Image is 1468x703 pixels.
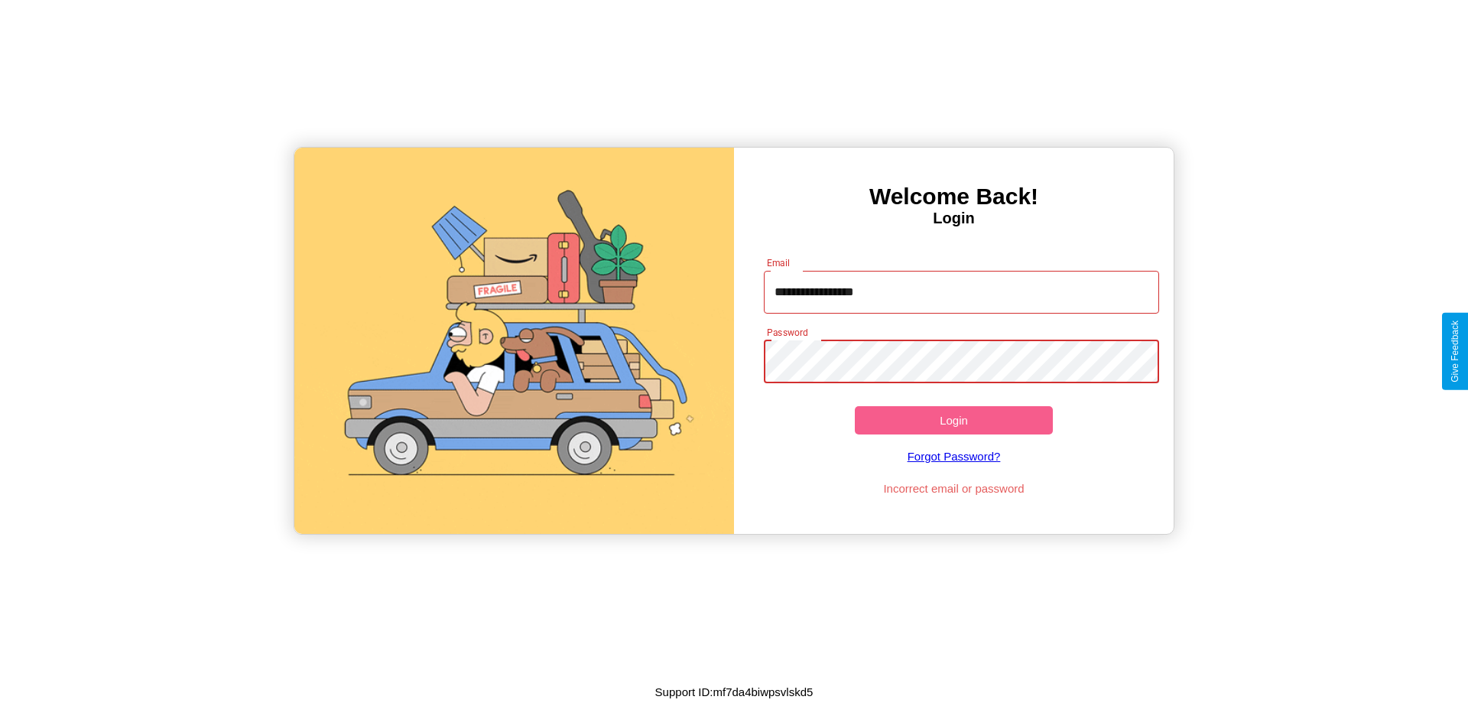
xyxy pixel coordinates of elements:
[756,434,1152,478] a: Forgot Password?
[294,148,734,534] img: gif
[734,210,1174,227] h4: Login
[756,478,1152,499] p: Incorrect email or password
[1450,321,1460,382] div: Give Feedback
[855,406,1053,434] button: Login
[655,682,814,702] p: Support ID: mf7da4biwpsvlskd5
[767,326,807,339] label: Password
[767,256,791,269] label: Email
[734,184,1174,210] h3: Welcome Back!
